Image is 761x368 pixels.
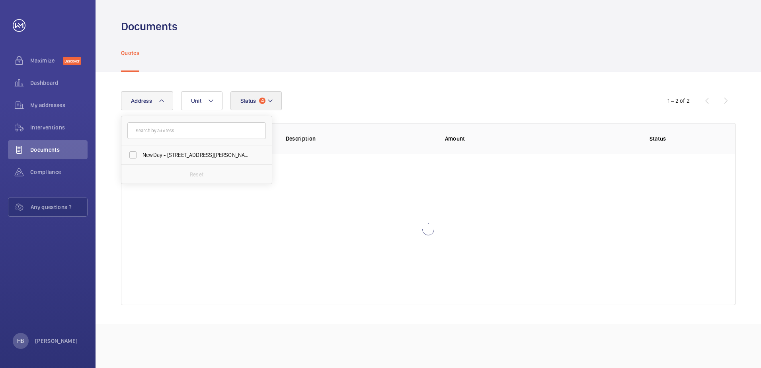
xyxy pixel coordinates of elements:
button: Address [121,91,173,110]
span: Compliance [30,168,88,176]
p: Status [596,135,719,143]
span: Discover [63,57,81,65]
span: Dashboard [30,79,88,87]
span: NewDay - [STREET_ADDRESS][PERSON_NAME] [142,151,252,159]
span: Unit [191,98,201,104]
span: Interventions [30,123,88,131]
div: 1 – 2 of 2 [667,97,690,105]
p: Reset [190,170,203,178]
span: Any questions ? [31,203,87,211]
span: Maximize [30,57,63,65]
button: Unit [181,91,222,110]
h1: Documents [121,19,178,34]
p: [PERSON_NAME] [35,337,78,345]
p: HB [17,337,24,345]
span: My addresses [30,101,88,109]
span: Documents [30,146,88,154]
button: Status 4 [230,91,282,110]
span: 4 [259,98,265,104]
p: Amount [445,135,584,143]
input: Search by address [127,122,266,139]
p: Quotes [121,49,139,57]
span: Status [240,98,256,104]
span: Address [131,98,152,104]
p: Description [286,135,432,143]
